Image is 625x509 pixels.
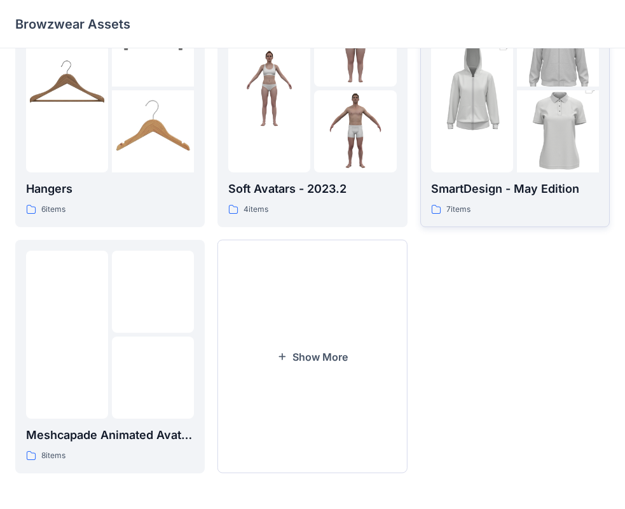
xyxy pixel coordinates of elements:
img: folder 3 [112,90,194,172]
p: Meshcapade Animated Avatars [26,426,194,444]
img: folder 2 [112,251,194,333]
p: 8 items [41,449,65,463]
img: folder 3 [112,337,194,419]
p: 4 items [244,203,268,216]
img: folder 1 [26,47,108,129]
button: Show More [217,240,407,473]
a: folder 1folder 2folder 3Meshcapade Animated Avatars8items [15,240,205,473]
p: Hangers [26,180,194,198]
img: folder 1 [228,47,310,129]
img: folder 1 [431,27,513,150]
p: Soft Avatars - 2023.2 [228,180,396,198]
p: 7 items [446,203,470,216]
p: SmartDesign - May Edition [431,180,599,198]
img: folder 1 [26,293,108,375]
img: folder 3 [517,70,599,193]
p: Browzwear Assets [15,15,130,33]
p: 6 items [41,203,65,216]
img: folder 3 [314,90,396,172]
